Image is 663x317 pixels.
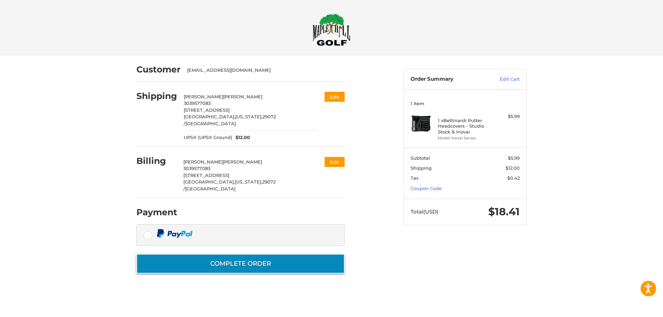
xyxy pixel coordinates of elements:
span: [GEOGRAPHIC_DATA] [185,121,236,126]
h4: 1 x Bettinardi Putter Headcovers - Studio Stock & Inovai [438,118,491,135]
span: UPS® (UPS® Ground) [184,134,232,141]
span: Total (USD) [411,208,438,215]
span: [US_STATE], [235,114,262,119]
img: PayPal icon [157,229,193,238]
span: [STREET_ADDRESS] [183,172,229,178]
button: Edit [325,92,345,102]
span: $12.00 [232,134,250,141]
span: [PERSON_NAME] [183,159,223,165]
h2: Payment [136,207,177,218]
span: [GEOGRAPHIC_DATA], [183,179,235,185]
span: $12.00 [506,165,520,171]
span: [PERSON_NAME] [223,159,262,165]
span: Subtotal [411,155,430,161]
span: 3039577083 [184,100,211,106]
span: [STREET_ADDRESS] [184,107,230,113]
span: 3039577083 [183,166,210,171]
a: Coupon Code [411,186,442,191]
div: [EMAIL_ADDRESS][DOMAIN_NAME] [187,67,338,74]
h3: Order Summary [411,76,485,83]
span: 29072 / [184,114,276,126]
button: Complete order [136,254,345,274]
h3: 1 Item [411,101,520,106]
div: $5.99 [492,113,520,120]
span: 29072 / [183,179,276,191]
span: [GEOGRAPHIC_DATA], [184,114,235,119]
span: [PERSON_NAME] [184,94,223,99]
img: Maple Hill Golf [313,13,350,46]
h2: Billing [136,156,177,166]
span: $18.41 [488,205,520,218]
button: Edit [325,157,345,167]
h2: Shipping [136,91,177,101]
a: Edit Cart [485,76,520,83]
span: Tax [411,175,419,181]
span: Shipping [411,165,432,171]
h2: Customer [136,64,181,75]
span: [GEOGRAPHIC_DATA] [185,186,236,191]
li: Model Inovai Series [438,135,491,141]
span: [PERSON_NAME] [223,94,262,99]
span: [US_STATE], [235,179,262,185]
span: $0.42 [507,175,520,181]
span: $5.99 [508,155,520,161]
